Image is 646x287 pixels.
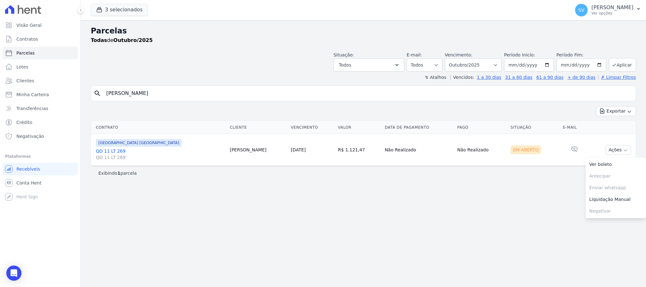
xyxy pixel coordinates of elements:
[96,148,225,161] a: QD 11 LT 269QD 11 LT 269
[579,8,584,12] span: SV
[407,52,422,57] label: E-mail:
[3,47,78,59] a: Parcelas
[91,37,153,44] p: de
[6,266,21,281] div: Open Intercom Messenger
[585,159,646,170] a: Ver boleto
[606,145,631,155] button: Ações
[16,36,38,42] span: Contratos
[567,75,596,80] a: + de 90 dias
[450,75,474,80] label: Vencidos:
[477,75,501,80] a: 1 a 30 dias
[3,163,78,175] a: Recebíveis
[334,52,354,57] label: Situação:
[425,75,446,80] label: ↯ Atalhos
[91,37,107,43] strong: Todas
[288,121,335,134] th: Vencimento
[560,121,588,134] th: E-mail
[3,19,78,32] a: Visão Geral
[505,75,532,80] a: 31 a 60 dias
[3,74,78,87] a: Clientes
[598,75,636,80] a: ✗ Limpar Filtros
[5,153,75,160] div: Plataformas
[16,105,48,112] span: Transferências
[3,102,78,115] a: Transferências
[227,121,288,134] th: Cliente
[591,11,633,16] p: Ver opções
[91,25,636,37] h2: Parcelas
[382,134,455,166] td: Não Realizado
[609,58,636,72] button: Aplicar
[102,87,633,100] input: Buscar por nome do lote ou do cliente
[455,121,508,134] th: Pago
[96,154,225,161] span: QD 11 LT 269
[227,134,288,166] td: [PERSON_NAME]
[3,61,78,73] a: Lotes
[291,147,306,152] a: [DATE]
[3,33,78,45] a: Contratos
[556,52,606,58] label: Período Fim:
[16,50,35,56] span: Parcelas
[16,64,28,70] span: Lotes
[536,75,563,80] a: 61 a 90 dias
[16,166,40,172] span: Recebíveis
[16,91,49,98] span: Minha Carteira
[382,121,455,134] th: Data de Pagamento
[98,170,137,176] p: Exibindo parcela
[16,78,34,84] span: Clientes
[570,1,646,19] button: SV [PERSON_NAME] Ver opções
[445,52,472,57] label: Vencimento:
[335,121,382,134] th: Valor
[16,119,32,126] span: Crédito
[91,4,148,16] button: 3 selecionados
[91,121,227,134] th: Contrato
[113,37,153,43] strong: Outubro/2025
[3,116,78,129] a: Crédito
[504,52,535,57] label: Período Inicío:
[16,22,42,28] span: Visão Geral
[3,88,78,101] a: Minha Carteira
[96,139,182,147] span: [GEOGRAPHIC_DATA] [GEOGRAPHIC_DATA]
[510,145,541,154] div: Em Aberto
[16,133,44,139] span: Negativação
[508,121,560,134] th: Situação
[16,180,41,186] span: Conta Hent
[3,130,78,143] a: Negativação
[335,134,382,166] td: R$ 1.121,47
[3,177,78,189] a: Conta Hent
[596,106,636,116] button: Exportar
[117,171,120,176] b: 1
[334,58,404,72] button: Todos
[339,61,351,69] span: Todos
[94,90,101,97] i: search
[455,134,508,166] td: Não Realizado
[591,4,633,11] p: [PERSON_NAME]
